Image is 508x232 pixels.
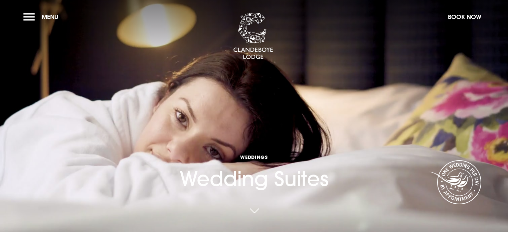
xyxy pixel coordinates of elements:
span: Menu [42,13,58,21]
h1: Wedding Suites [180,154,328,191]
img: Clandeboye Lodge [233,13,273,60]
span: Weddings [180,154,328,160]
button: Menu [23,10,62,24]
button: Book Now [445,10,485,24]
